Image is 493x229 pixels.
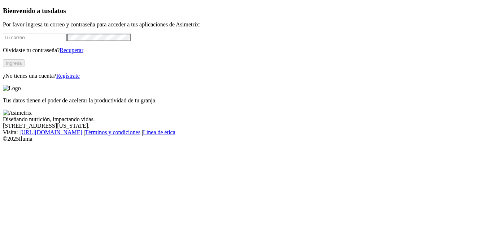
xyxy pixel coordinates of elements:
a: Regístrate [56,73,80,79]
img: Asimetrix [3,110,32,116]
a: Línea de ética [143,129,175,135]
p: Por favor ingresa tu correo y contraseña para acceder a tus aplicaciones de Asimetrix: [3,21,490,28]
p: Olvidaste tu contraseña? [3,47,490,54]
a: [URL][DOMAIN_NAME] [19,129,82,135]
div: [STREET_ADDRESS][US_STATE]. [3,123,490,129]
input: Tu correo [3,34,67,41]
button: Ingresa [3,59,25,67]
h3: Bienvenido a tus [3,7,490,15]
div: Diseñando nutrición, impactando vidas. [3,116,490,123]
a: Términos y condiciones [85,129,140,135]
div: © 2025 Iluma [3,136,490,142]
img: Logo [3,85,21,92]
a: Recuperar [60,47,83,53]
span: datos [51,7,66,14]
p: Tus datos tienen el poder de acelerar la productividad de tu granja. [3,97,490,104]
div: Visita : | | [3,129,490,136]
p: ¿No tienes una cuenta? [3,73,490,79]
